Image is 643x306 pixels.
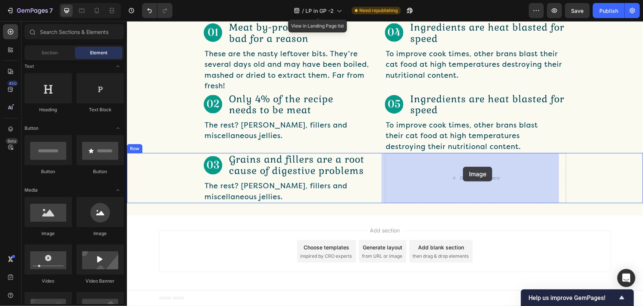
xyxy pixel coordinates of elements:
button: Save [565,3,590,18]
div: Video Banner [76,278,124,284]
span: Toggle open [112,122,124,134]
div: Open Intercom Messenger [617,269,635,287]
div: Button [76,168,124,175]
span: Section [42,49,58,56]
span: LP in GP -2 [305,7,334,15]
div: Heading [24,106,72,113]
button: 7 [3,3,56,18]
div: Text Block [76,106,124,113]
span: Media [24,187,38,194]
div: Video [24,278,72,284]
button: Publish [593,3,625,18]
span: Toggle open [112,184,124,196]
span: Need republishing [359,7,398,14]
p: 7 [49,6,53,15]
div: Button [24,168,72,175]
button: Show survey - Help us improve GemPages! [528,293,626,302]
span: Text [24,63,34,70]
span: Help us improve GemPages! [528,294,617,301]
div: Publish [599,7,618,15]
span: Toggle open [112,60,124,72]
div: Image [24,230,72,237]
span: Element [90,49,107,56]
div: Beta [6,138,18,144]
input: Search Sections & Elements [24,24,124,39]
div: Undo/Redo [142,3,173,18]
div: Image [76,230,124,237]
iframe: Design area [127,21,643,306]
div: 450 [7,80,18,86]
span: Save [571,8,584,14]
span: Button [24,125,38,132]
span: / [302,7,304,15]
